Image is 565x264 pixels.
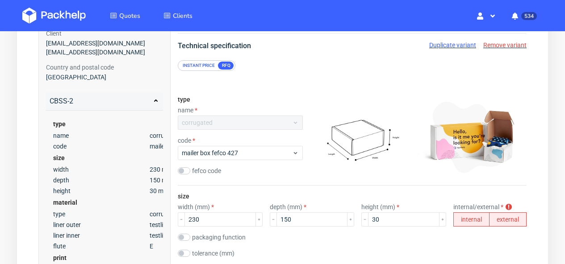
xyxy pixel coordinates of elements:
[157,208,228,222] input: mm
[402,37,448,44] span: Duplicate variant
[122,183,218,190] span: 30 mm
[25,217,122,224] span: liner outer
[25,183,122,190] span: height
[25,128,122,135] span: name
[389,88,499,177] img: corrugated--mailer-box--photo-min.jpg
[25,172,122,179] span: depth
[122,206,218,213] span: corrugated
[426,199,476,206] label: internal/external
[25,194,218,202] div: material
[25,249,218,258] div: print
[122,172,218,179] span: 150 mm
[461,208,499,222] button: external
[521,12,537,20] span: 534
[122,238,218,245] span: E
[22,91,132,102] div: CBSS-2
[279,98,389,167] img: corrugated--mailer-box--infographic.png
[164,163,193,170] label: fefco code
[150,91,163,99] label: type
[150,188,162,195] label: size
[150,37,223,45] span: Technical specification
[158,9,181,19] span: CBSS-1
[122,128,218,135] span: corrugated
[25,138,122,145] span: code
[164,245,207,252] label: tolerance (mm)
[122,217,218,224] span: testliner brown
[18,59,135,66] label: Country and postal code
[25,238,122,245] span: flute
[151,57,191,65] div: Instant price
[18,68,135,77] span: [GEOGRAPHIC_DATA]
[204,9,227,19] span: CBSS-2
[249,9,291,19] span: + Add variant
[25,161,122,169] span: width
[191,57,206,65] div: RFQ
[154,144,264,153] span: mailer box fefco 427
[249,208,320,222] input: mm
[18,34,135,43] span: [EMAIL_ADDRESS][DOMAIN_NAME]
[119,12,140,20] span: Quotes
[25,115,218,124] div: type
[25,206,122,213] span: type
[18,43,135,52] span: [EMAIL_ADDRESS][DOMAIN_NAME]
[150,132,167,140] label: code
[99,8,151,24] a: Quotes
[122,227,218,235] span: testliner brown
[25,149,218,158] div: size
[122,161,218,169] span: 230 mm
[22,8,86,24] img: Dashboard
[456,37,499,44] span: Remove variant
[164,229,218,236] label: packaging function
[505,8,543,24] button: 534
[173,12,193,20] span: Clients
[150,199,186,206] label: width (mm)
[150,102,170,109] label: name
[426,208,462,222] button: internal
[25,227,122,235] span: liner inner
[18,25,135,33] label: Client
[340,208,412,222] input: mm
[153,8,203,24] a: Clients
[122,138,218,145] span: mailer box fefco 427
[18,15,135,25] h2: Summary
[242,199,279,206] label: depth (mm)
[334,199,372,206] label: height (mm)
